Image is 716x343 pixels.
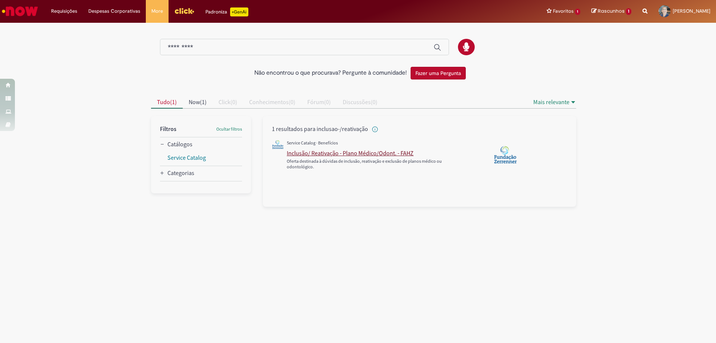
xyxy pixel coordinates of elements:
[626,8,631,15] span: 1
[88,7,140,15] span: Despesas Corporativas
[591,8,631,15] a: Rascunhos
[230,7,248,16] p: +GenAi
[1,4,39,19] img: ServiceNow
[411,67,466,79] button: Fazer uma Pergunta
[51,7,77,15] span: Requisições
[673,8,710,14] span: [PERSON_NAME]
[598,7,625,15] span: Rascunhos
[254,70,407,77] h2: Não encontrou o que procurava? Pergunte à comunidade!
[553,7,574,15] span: Favoritos
[205,7,248,16] div: Padroniza
[575,9,581,15] span: 1
[151,7,163,15] span: More
[174,5,194,16] img: click_logo_yellow_360x200.png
